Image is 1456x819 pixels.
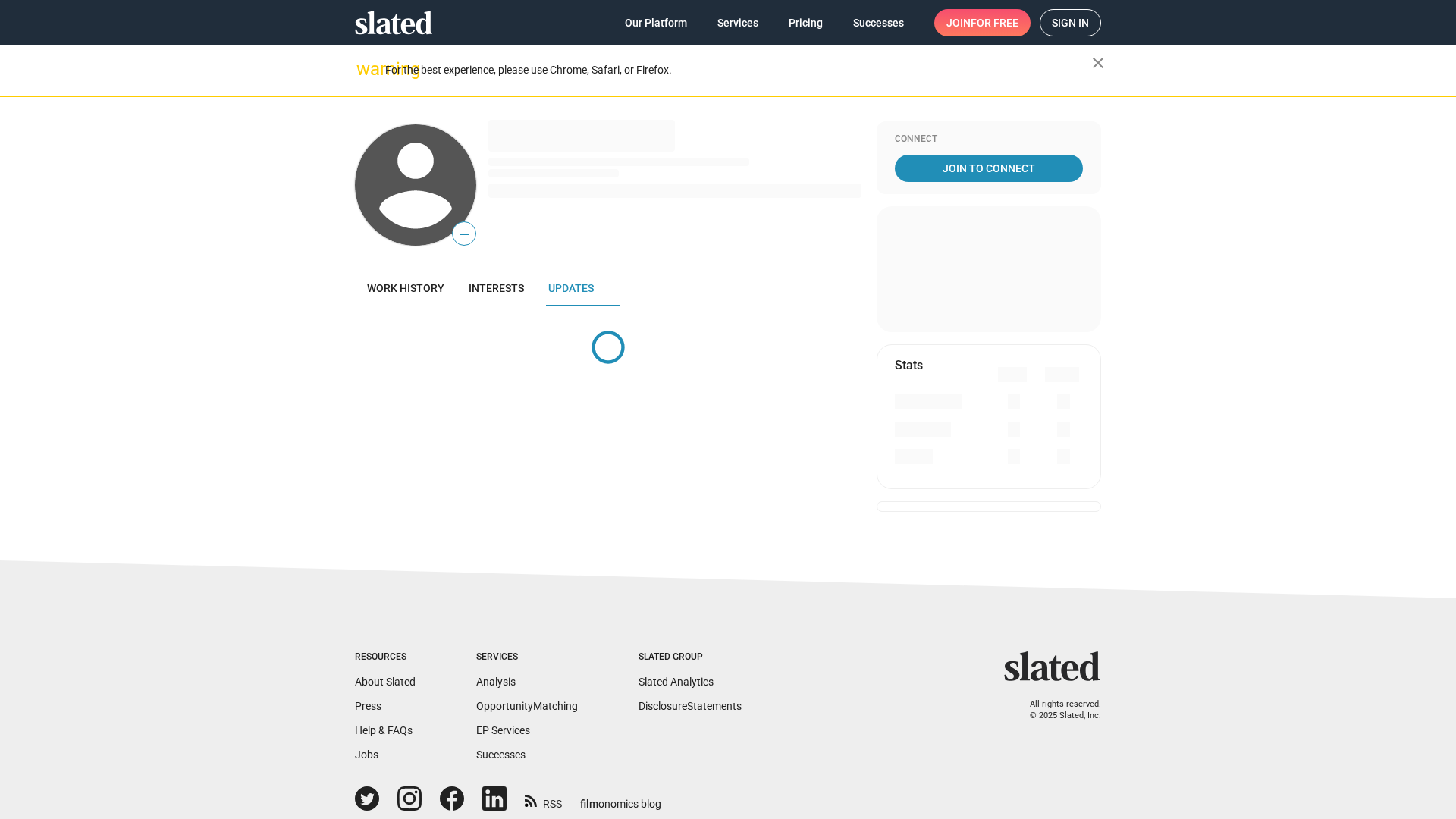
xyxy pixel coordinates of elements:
div: Resources [355,651,416,664]
span: Interests [469,282,524,294]
a: EP Services [476,724,530,736]
span: Services [717,9,758,36]
span: for free [971,9,1018,36]
span: Updates [548,282,594,294]
span: Pricing [789,9,823,36]
a: Sign in [1040,9,1101,36]
span: Join To Connect [898,155,1080,182]
span: Join [946,9,1018,36]
a: Updates [536,270,606,306]
a: Joinfor free [934,9,1031,36]
a: Successes [841,9,916,36]
a: RSS [525,788,562,811]
a: Analysis [476,676,516,688]
div: Connect [895,133,1083,146]
a: OpportunityMatching [476,700,578,712]
a: Join To Connect [895,155,1083,182]
a: Work history [355,270,457,306]
span: Successes [853,9,904,36]
a: Successes [476,748,526,761]
a: filmonomics blog [580,785,661,811]
a: DisclosureStatements [639,700,742,712]
a: Our Platform [613,9,699,36]
a: Services [705,9,770,36]
a: Pricing [777,9,835,36]
span: Our Platform [625,9,687,36]
div: Slated Group [639,651,742,664]
span: Work history [367,282,444,294]
a: About Slated [355,676,416,688]
div: For the best experience, please use Chrome, Safari, or Firefox. [385,60,1092,80]
mat-card-title: Stats [895,357,923,373]
a: Interests [457,270,536,306]
span: — [453,224,475,244]
mat-icon: warning [356,60,375,78]
a: Help & FAQs [355,724,413,736]
a: Slated Analytics [639,676,714,688]
span: Sign in [1052,10,1089,36]
span: film [580,798,598,810]
a: Press [355,700,381,712]
p: All rights reserved. © 2025 Slated, Inc. [1014,699,1101,721]
a: Jobs [355,748,378,761]
mat-icon: close [1089,54,1107,72]
div: Services [476,651,578,664]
